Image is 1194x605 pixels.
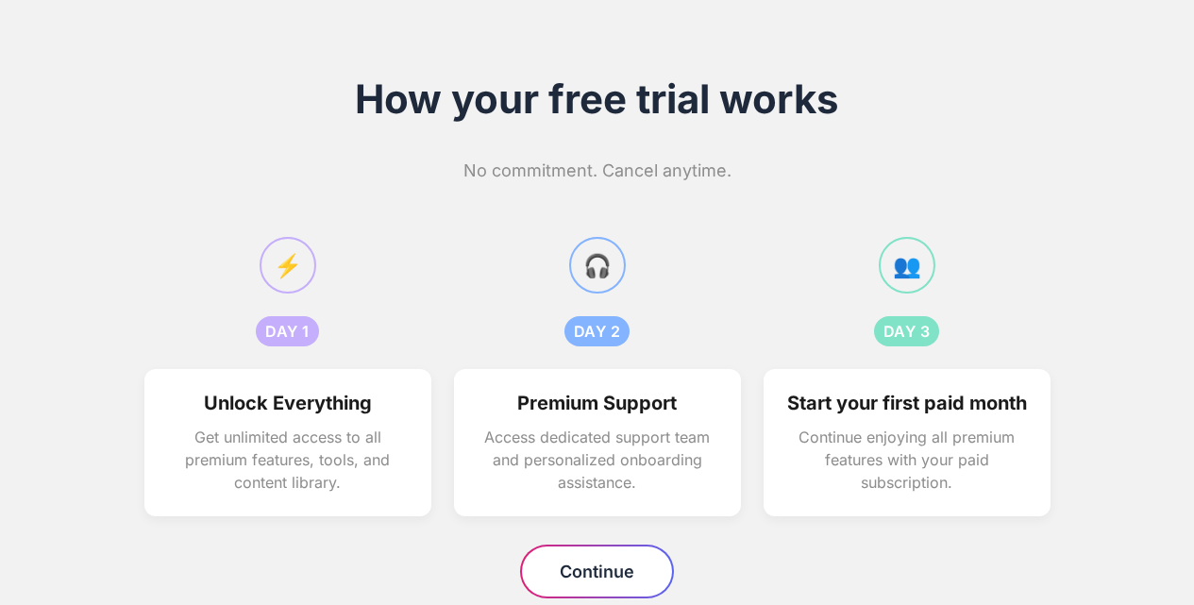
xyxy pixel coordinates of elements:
[522,546,672,597] button: Continue
[874,316,940,346] div: DAY 3
[260,237,316,294] div: ⚡
[786,392,1028,414] h3: Start your first paid month
[167,426,409,494] p: Get unlimited access to all premium features, tools, and content library.
[477,426,718,494] p: Access dedicated support team and personalized onboarding assistance.
[477,392,718,414] h3: Premium Support
[167,392,409,414] h3: Unlock Everything
[144,76,1051,123] h1: How your free trial works
[786,426,1028,494] p: Continue enjoying all premium features with your paid subscription.
[569,237,626,294] div: 🎧
[144,160,1051,180] p: No commitment. Cancel anytime.
[879,237,935,294] div: 👥
[256,316,319,346] div: DAY 1
[564,316,631,346] div: DAY 2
